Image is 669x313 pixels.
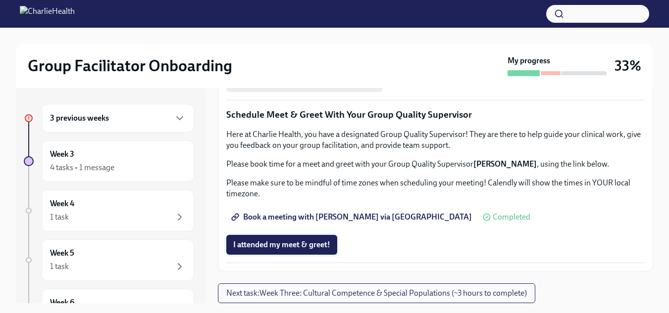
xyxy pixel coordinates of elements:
img: CharlieHealth [20,6,75,22]
div: 4 tasks • 1 message [50,162,114,173]
h6: 3 previous weeks [50,113,109,124]
button: I attended my meet & greet! [226,235,337,255]
div: 1 task [50,212,69,223]
h6: Week 4 [50,198,74,209]
h3: 33% [615,57,641,75]
span: I attended my meet & greet! [233,240,330,250]
p: Please book time for a meet and greet with your Group Quality Supervisor , using the link below. [226,159,645,170]
span: Book a meeting with [PERSON_NAME] via [GEOGRAPHIC_DATA] [233,212,472,222]
h6: Week 6 [50,297,74,308]
p: Schedule Meet & Greet With Your Group Quality Supervisor [226,108,645,121]
div: 1 task [50,261,69,272]
span: Next task : Week Three: Cultural Competence & Special Populations (~3 hours to complete) [226,288,527,298]
strong: My progress [508,55,550,66]
a: Book a meeting with [PERSON_NAME] via [GEOGRAPHIC_DATA] [226,207,479,227]
p: Here at Charlie Health, you have a designated Group Quality Supervisor! They are there to help gu... [226,129,645,151]
a: Week 34 tasks • 1 message [24,140,194,182]
p: Please make sure to be mindful of time zones when scheduling your meeting! Calendly will show the... [226,178,645,199]
h6: Week 3 [50,149,74,160]
span: Completed [493,213,530,221]
button: Next task:Week Three: Cultural Competence & Special Populations (~3 hours to complete) [218,283,535,303]
a: Week 51 task [24,239,194,281]
a: Week 41 task [24,190,194,231]
h2: Group Facilitator Onboarding [28,56,232,76]
div: 3 previous weeks [42,104,194,133]
h6: Week 5 [50,248,74,259]
strong: [PERSON_NAME] [473,159,537,169]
